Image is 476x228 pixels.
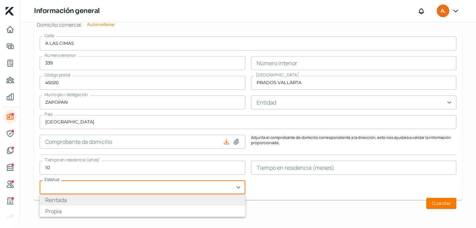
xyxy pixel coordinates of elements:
a: Mis finanzas [3,90,17,104]
span: [GEOGRAPHIC_DATA] [256,72,299,78]
a: Adelantar facturas [3,39,17,53]
a: Información general [3,110,17,124]
span: Calle [45,33,54,39]
a: Referencias [3,177,17,191]
a: Buró de crédito [3,160,17,174]
li: Rentada [40,194,245,206]
li: Propia [40,206,245,217]
a: Industria [3,194,17,208]
a: Representantes [3,127,17,141]
span: Código postal [45,72,70,78]
span: Tiempo en residencia (años) [45,157,100,163]
span: Municipio / delegación [45,92,88,98]
span: Estatus [45,176,59,182]
h2: Domicilio comercial [34,21,462,28]
button: Autorrellenar [87,22,115,27]
p: Adjunta el comprobante de domicilio correspondiente a la dirección, esto nos ayudará a validar la... [251,135,457,149]
h1: Información general [34,6,100,16]
a: Tus créditos [3,56,17,70]
a: Inicio [3,22,17,36]
button: Guardar [426,198,456,209]
span: Número exterior [45,52,76,58]
span: País [45,111,53,117]
span: A. [441,7,445,15]
a: Pago a proveedores [3,73,17,87]
a: Documentos [3,143,17,157]
a: Redes sociales [3,211,17,225]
